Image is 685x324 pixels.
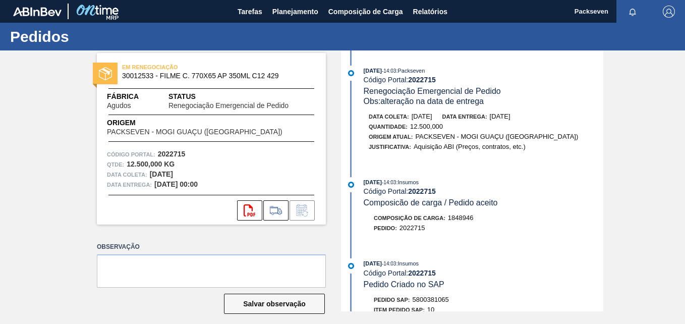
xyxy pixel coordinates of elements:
span: EM RENEGOCIAÇÃO [122,62,263,72]
span: Composição de Carga [328,6,403,18]
span: Obs: alteração na data de entrega [364,97,484,105]
img: TNhmsLtSVTkK8tSr43FrP2fwEKptu5GPRR3wAAAABJRU5ErkJggg== [13,7,62,16]
span: Justificativa: [369,144,411,150]
strong: 2022715 [408,76,436,84]
span: Fábrica [107,91,162,102]
strong: 2022715 [158,150,186,158]
span: 30012533 - FILME C. 770X65 AP 350ML C12 429 [122,72,305,80]
span: - 14:03 [382,261,396,266]
span: [DATE] [364,179,382,185]
span: Data entrega: [107,180,152,190]
img: atual [348,182,354,188]
h1: Pedidos [10,31,189,42]
span: 1848946 [448,214,474,222]
strong: [DATE] 00:00 [154,180,198,188]
div: Código Portal: [364,76,603,84]
span: [DATE] [364,260,382,266]
span: : Insumos [396,179,419,185]
span: - 14:03 [382,68,396,74]
label: Observação [97,240,326,254]
span: Status [168,91,316,102]
div: Abrir arquivo PDF [237,200,262,221]
strong: 12.500,000 KG [127,160,175,168]
span: Composição de Carga : [374,215,445,221]
span: Aquisição ABI (Preços, contratos, etc.) [414,143,526,150]
span: 12.500,000 [410,123,443,130]
strong: 2022715 [408,187,436,195]
span: 2022715 [399,224,425,232]
span: Origem [107,118,311,128]
span: Data entrega: [442,114,487,120]
div: Informar alteração no pedido [290,200,315,221]
span: Origem Atual: [369,134,413,140]
div: Ir para Composição de Carga [263,200,289,221]
img: Logout [663,6,675,18]
span: Data coleta: [369,114,409,120]
img: status [99,67,112,80]
strong: 2022715 [408,269,436,277]
span: : Insumos [396,260,419,266]
img: atual [348,70,354,76]
span: [DATE] [490,113,510,120]
span: Código Portal: [107,149,155,159]
span: Renegociação Emergencial de Pedido [364,87,501,95]
img: atual [348,263,354,269]
button: Notificações [616,5,649,19]
span: Renegociação Emergencial de Pedido [168,102,289,110]
span: PACKSEVEN - MOGI GUAÇU ([GEOGRAPHIC_DATA]) [415,133,578,140]
span: Tarefas [238,6,262,18]
span: Relatórios [413,6,447,18]
strong: [DATE] [150,170,173,178]
span: Pedido SAP: [374,297,410,303]
span: Item pedido SAP: [374,307,425,313]
span: Agudos [107,102,131,110]
div: Código Portal: [364,269,603,277]
span: Pedido : [374,225,397,231]
span: 10 [427,306,434,313]
span: Data coleta: [107,170,147,180]
span: Composicão de carga / Pedido aceito [364,198,498,207]
span: Qtde : [107,159,124,170]
span: Pedido Criado no SAP [364,280,444,289]
span: [DATE] [364,68,382,74]
div: Código Portal: [364,187,603,195]
span: 5800381065 [413,296,449,303]
span: : Packseven [396,68,425,74]
button: Salvar observação [224,294,325,314]
span: [DATE] [412,113,432,120]
span: Quantidade : [369,124,408,130]
span: - 14:03 [382,180,396,185]
span: Planejamento [272,6,318,18]
span: PACKSEVEN - MOGI GUAÇU ([GEOGRAPHIC_DATA]) [107,128,282,136]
